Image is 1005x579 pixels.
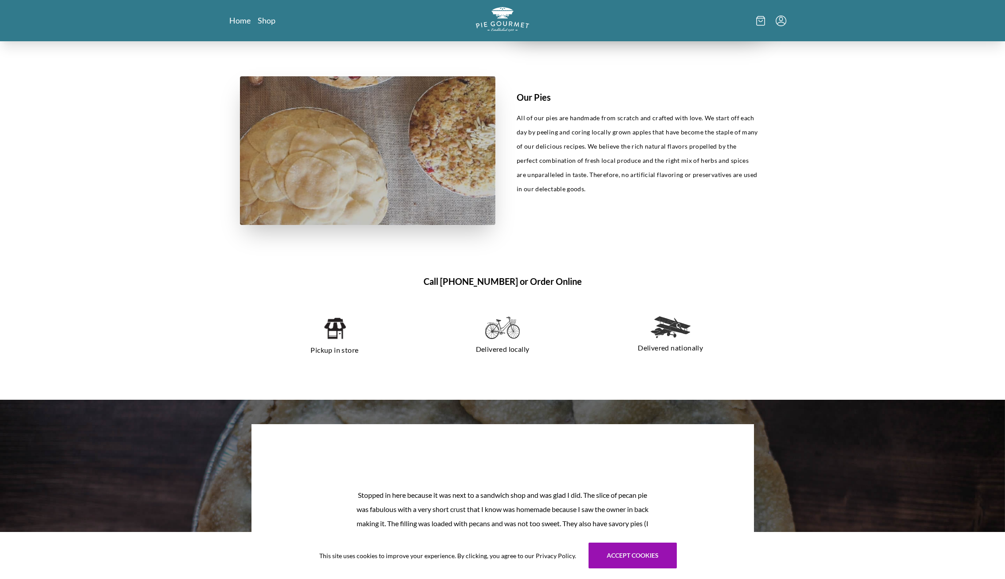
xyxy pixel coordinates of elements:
[258,15,275,26] a: Shop
[517,91,758,104] h1: Our Pies
[517,111,758,196] p: All of our pies are handmade from scratch and crafted with love. We start off each day by peeling...
[240,275,765,288] h1: Call [PHONE_NUMBER] or Order Online
[476,7,529,32] img: logo
[597,341,744,355] p: Delivered nationally
[240,76,495,225] img: pies
[776,16,786,26] button: Menu
[476,7,529,34] a: Logo
[589,543,677,568] button: Accept cookies
[229,15,251,26] a: Home
[323,316,346,340] img: pickup in store
[319,551,576,560] span: This site uses cookies to improve your experience. By clicking, you agree to our Privacy Policy.
[352,488,653,545] p: Stopped in here because it was next to a sandwich shop and was glad I did. The slice of pecan pie...
[261,343,408,357] p: Pickup in store
[429,342,576,356] p: Delivered locally
[651,316,691,338] img: delivered nationally
[485,316,520,339] img: delivered locally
